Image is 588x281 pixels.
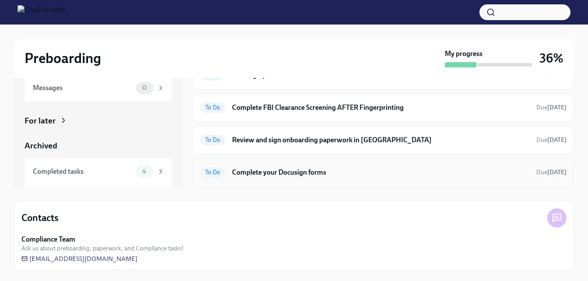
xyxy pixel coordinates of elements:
a: For later [25,115,172,126]
h4: Contacts [21,211,59,225]
h6: Review and sign onboarding paperwork in [GEOGRAPHIC_DATA] [232,135,529,145]
a: To DoReview and sign onboarding paperwork in [GEOGRAPHIC_DATA]Due[DATE] [200,133,567,147]
a: To DoComplete FBI Clearance Screening AFTER FingerprintingDue[DATE] [200,101,567,115]
div: Completed tasks [33,167,132,176]
span: 4 [137,168,151,175]
span: August 21st, 2025 09:00 [536,103,567,112]
span: August 21st, 2025 09:00 [536,136,567,144]
img: CharlieHealth [18,5,66,19]
a: [EMAIL_ADDRESS][DOMAIN_NAME] [21,254,137,263]
strong: [DATE] [547,104,567,111]
span: 0 [137,84,152,91]
a: Completed tasks4 [25,158,172,185]
a: Archived [25,140,172,151]
div: For later [25,115,56,126]
span: To Do [200,137,225,143]
span: August 18th, 2025 09:00 [536,168,567,176]
a: Messages0 [25,75,172,101]
span: To Do [200,169,225,176]
span: Due [536,104,567,111]
span: Due [536,169,567,176]
a: To DoComplete your Docusign formsDue[DATE] [200,165,567,179]
strong: [DATE] [547,169,567,176]
h2: Preboarding [25,49,101,67]
h6: Complete FBI Clearance Screening AFTER Fingerprinting [232,103,529,112]
h6: Complete your Docusign forms [232,168,529,177]
span: To Do [200,104,225,111]
strong: [DATE] [547,136,567,144]
strong: My progress [445,49,482,59]
strong: Compliance Team [21,235,75,244]
span: Due [536,136,567,144]
span: Ask us about preboarding, paperwork, and Compliance tasks! [21,244,184,253]
h3: 36% [539,50,563,66]
div: Messages [33,83,132,93]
